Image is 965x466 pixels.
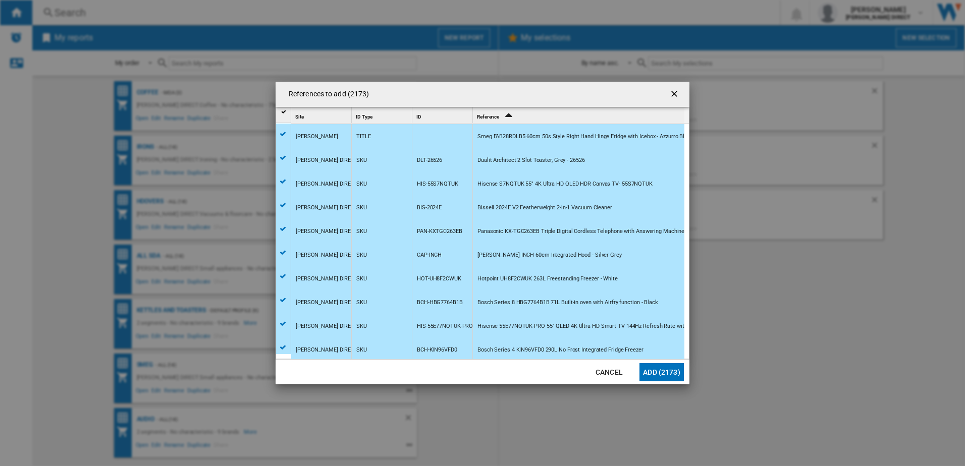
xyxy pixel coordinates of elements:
div: [PERSON_NAME] DIRECT [296,172,358,196]
div: Site Sort None [293,107,351,123]
div: TITLE [356,125,371,148]
div: Sort Ascending [475,107,684,123]
div: Panasonic KX-TGC263EB Triple Digital Cordless Telephone with Answering Machine [477,220,684,243]
span: Sort Ascending [500,114,516,120]
div: [PERSON_NAME] DIRECT [296,149,358,172]
div: CAP-INCH [417,244,442,267]
div: Smeg FAB28RDLB5 60cm 50s Style Right Hand Hinge Fridge with Icebox - Azzurro Blue [477,125,690,148]
div: BCH-HBG7764B1B [417,291,463,314]
div: Sort None [414,107,472,123]
div: [PERSON_NAME] DIRECT [296,315,358,338]
div: SKU [356,291,367,314]
div: ID Sort None [414,107,472,123]
div: [PERSON_NAME] DIRECT [296,196,358,219]
div: Reference Sort Ascending [475,107,684,123]
div: [PERSON_NAME] DIRECT [296,338,358,362]
div: Dualit Architect 2 Slot Toaster, Grey - 26526 [477,149,585,172]
span: Reference [477,114,499,120]
div: SKU [356,196,367,219]
button: Add (2173) [639,363,684,381]
div: [PERSON_NAME] DIRECT [296,244,358,267]
div: HIS-55S7NQTUK [417,172,458,196]
div: Bissell 2024E V2 Featherweight 2-in-1 Vacuum Cleaner [477,196,612,219]
div: SKU [356,220,367,243]
div: HOT-UH8F2CWUK [417,267,461,290]
span: ID [416,114,421,120]
button: getI18NText('BUTTONS.CLOSE_DIALOG') [665,84,685,104]
div: BIS-2024E [417,196,442,219]
div: PAN-KXTGC263EB [417,220,462,243]
h4: References to add (2173) [284,89,369,99]
div: Hotpoint UH8F2CWUK 263L Freestanding Freezer - White [477,267,618,290]
div: BCH-KIN96VFD0 [417,338,457,362]
div: [PERSON_NAME] [296,125,338,148]
div: Hisense 55E77NQTUK-PRO 55" QLED 4K Ultra HD Smart TV 144Hz Refresh Rate with Freely [477,315,704,338]
div: [PERSON_NAME] DIRECT [296,220,358,243]
div: SKU [356,244,367,267]
div: ID Type Sort None [354,107,412,123]
div: DLT-26526 [417,149,442,172]
ng-md-icon: getI18NText('BUTTONS.CLOSE_DIALOG') [669,89,681,101]
div: [PERSON_NAME] DIRECT [296,267,358,290]
div: SKU [356,267,367,290]
div: SKU [356,338,367,362]
div: [PERSON_NAME] INCH 60cm Integrated Hood - Silver Grey [477,244,622,267]
div: Bosch Series 8 HBG7764B1B 71L Built-in oven with Airfry function - Black [477,291,658,314]
span: Site [295,114,304,120]
div: Sort None [354,107,412,123]
div: SKU [356,172,367,196]
div: SKU [356,315,367,338]
div: Bosch Series 4 KIN96VFD0 290L No Frost Integrated Fridge Freezer [477,338,644,362]
div: [PERSON_NAME] DIRECT [296,291,358,314]
div: Hisense S7NQTUK 55" 4K Ultra HD QLED HDR Canvas TV- 55S7NQTUK [477,172,653,196]
button: Cancel [587,363,631,381]
div: SKU [356,149,367,172]
span: ID Type [356,114,372,120]
div: Sort None [293,107,351,123]
div: HIS-55E77NQTUK-PRO [417,315,473,338]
